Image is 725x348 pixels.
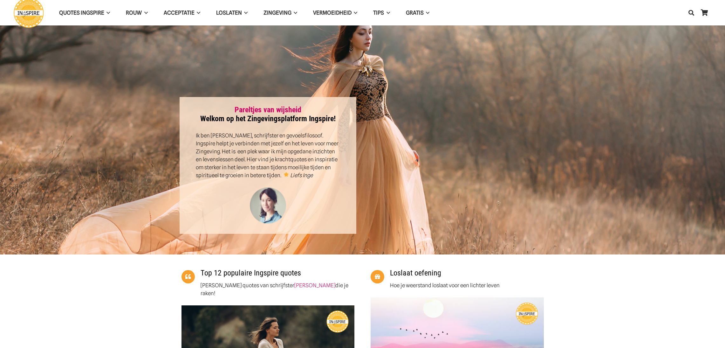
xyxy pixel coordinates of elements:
[195,5,200,21] span: Acceptatie Menu
[406,10,424,16] span: GRATIS
[181,270,201,284] a: Top 12 populaire Ingspire quotes
[313,10,352,16] span: VERMOEIDHEID
[196,132,340,179] p: Ik ben [PERSON_NAME], schrijfster en gevoelsfilosoof. Ingspire helpt je verbinden met jezelf en h...
[424,5,429,21] span: GRATIS Menu
[201,282,354,297] p: [PERSON_NAME] quotes van schrijfster die je raken!
[126,10,142,16] span: ROUW
[142,5,147,21] span: ROUW Menu
[216,10,242,16] span: Loslaten
[242,5,248,21] span: Loslaten Menu
[390,268,441,277] a: Loslaat oefening
[201,268,301,277] a: Top 12 populaire Ingspire quotes
[200,105,336,123] strong: Welkom op het Zingevingsplatform Ingspire!
[371,270,390,284] a: Loslaat oefening
[51,5,118,21] a: QUOTES INGSPIREQUOTES INGSPIRE Menu
[256,5,305,21] a: ZingevingZingeving Menu
[284,172,289,177] img: 🌟
[104,5,110,21] span: QUOTES INGSPIRE Menu
[685,5,698,21] a: Zoeken
[390,282,500,289] p: Hoe je weerstand loslaat voor een lichter leven
[365,5,398,21] a: TIPSTIPS Menu
[249,187,287,226] img: Inge Geertzen - schrijfster Ingspire.nl, markteer en handmassage therapeut
[164,10,195,16] span: Acceptatie
[291,5,297,21] span: Zingeving Menu
[59,10,104,16] span: QUOTES INGSPIRE
[208,5,256,21] a: LoslatenLoslaten Menu
[384,5,390,21] span: TIPS Menu
[118,5,155,21] a: ROUWROUW Menu
[398,5,437,21] a: GRATISGRATIS Menu
[235,105,301,114] a: Pareltjes van wijsheid
[305,5,365,21] a: VERMOEIDHEIDVERMOEIDHEID Menu
[290,172,313,178] em: Liefs Inge
[294,282,335,289] a: [PERSON_NAME]
[373,10,384,16] span: TIPS
[352,5,357,21] span: VERMOEIDHEID Menu
[263,10,291,16] span: Zingeving
[156,5,208,21] a: AcceptatieAcceptatie Menu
